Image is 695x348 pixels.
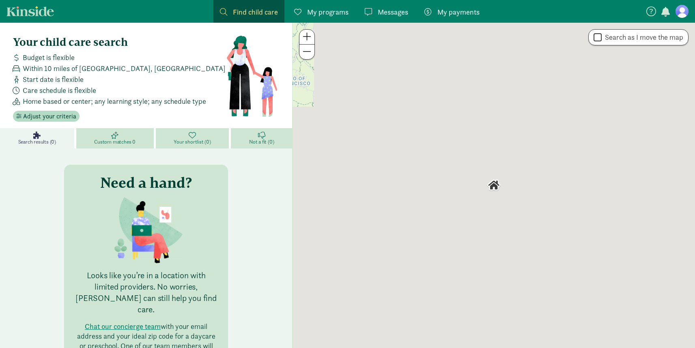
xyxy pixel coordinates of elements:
span: Budget is flexible [23,52,75,63]
span: Messages [378,6,408,17]
span: My payments [437,6,480,17]
span: Your shortlist (0) [174,139,211,145]
a: Kinside [6,6,54,16]
a: Not a fit (0) [231,128,292,148]
span: Start date is flexible [23,74,84,85]
span: Within 10 miles of [GEOGRAPHIC_DATA], [GEOGRAPHIC_DATA] [23,63,226,74]
a: Your shortlist (0) [156,128,231,148]
span: Care schedule is flexible [23,85,96,96]
button: Chat our concierge team [85,322,161,331]
span: Not a fit (0) [249,139,274,145]
span: My programs [307,6,349,17]
label: Search as I move the map [602,32,683,42]
div: Click to see details [487,178,501,192]
h3: Need a hand? [100,174,192,191]
span: Adjust your criteria [23,112,76,121]
p: Looks like you’re in a location with limited providers. No worries, [PERSON_NAME] can still help ... [74,270,218,315]
h4: Your child care search [13,36,226,49]
a: Custom matches 0 [76,128,156,148]
span: Find child care [233,6,278,17]
span: Custom matches 0 [94,139,136,145]
span: Home based or center; any learning style; any schedule type [23,96,206,107]
span: Search results (0) [18,139,56,145]
button: Adjust your criteria [13,111,80,122]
